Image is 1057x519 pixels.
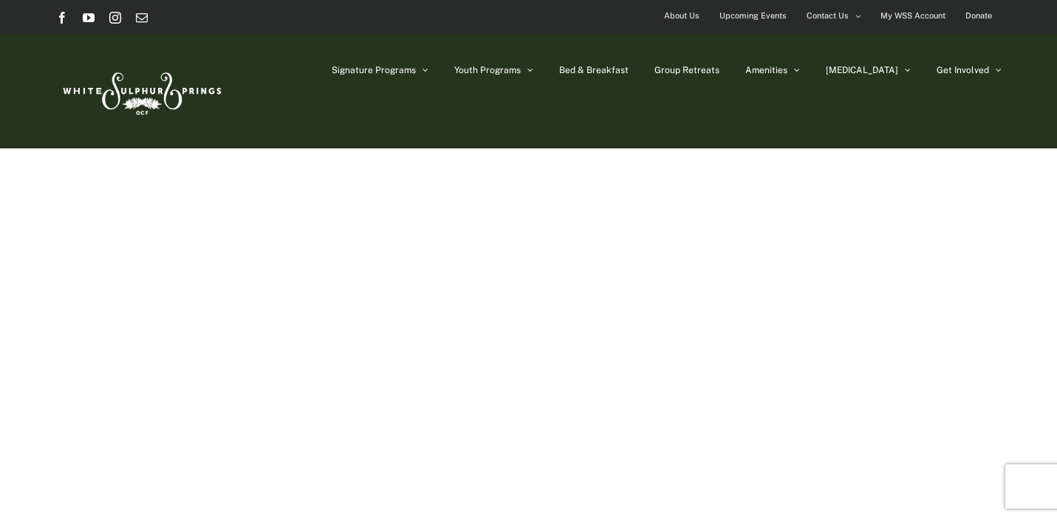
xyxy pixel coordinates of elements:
[965,5,992,27] span: Donate
[454,66,521,75] span: Youth Programs
[719,5,787,27] span: Upcoming Events
[332,66,416,75] span: Signature Programs
[826,66,898,75] span: [MEDICAL_DATA]
[56,12,68,24] a: Facebook
[654,66,719,75] span: Group Retreats
[454,33,533,107] a: Youth Programs
[332,33,1002,107] nav: Main Menu
[807,5,849,27] span: Contact Us
[937,66,989,75] span: Get Involved
[559,33,629,107] a: Bed & Breakfast
[136,12,148,24] a: Email
[559,66,629,75] span: Bed & Breakfast
[745,33,800,107] a: Amenities
[664,5,699,27] span: About Us
[83,12,95,24] a: YouTube
[56,56,226,126] img: White Sulphur Springs Logo
[109,12,121,24] a: Instagram
[745,66,787,75] span: Amenities
[826,33,911,107] a: [MEDICAL_DATA]
[880,5,945,27] span: My WSS Account
[937,33,1002,107] a: Get Involved
[332,33,428,107] a: Signature Programs
[654,33,719,107] a: Group Retreats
